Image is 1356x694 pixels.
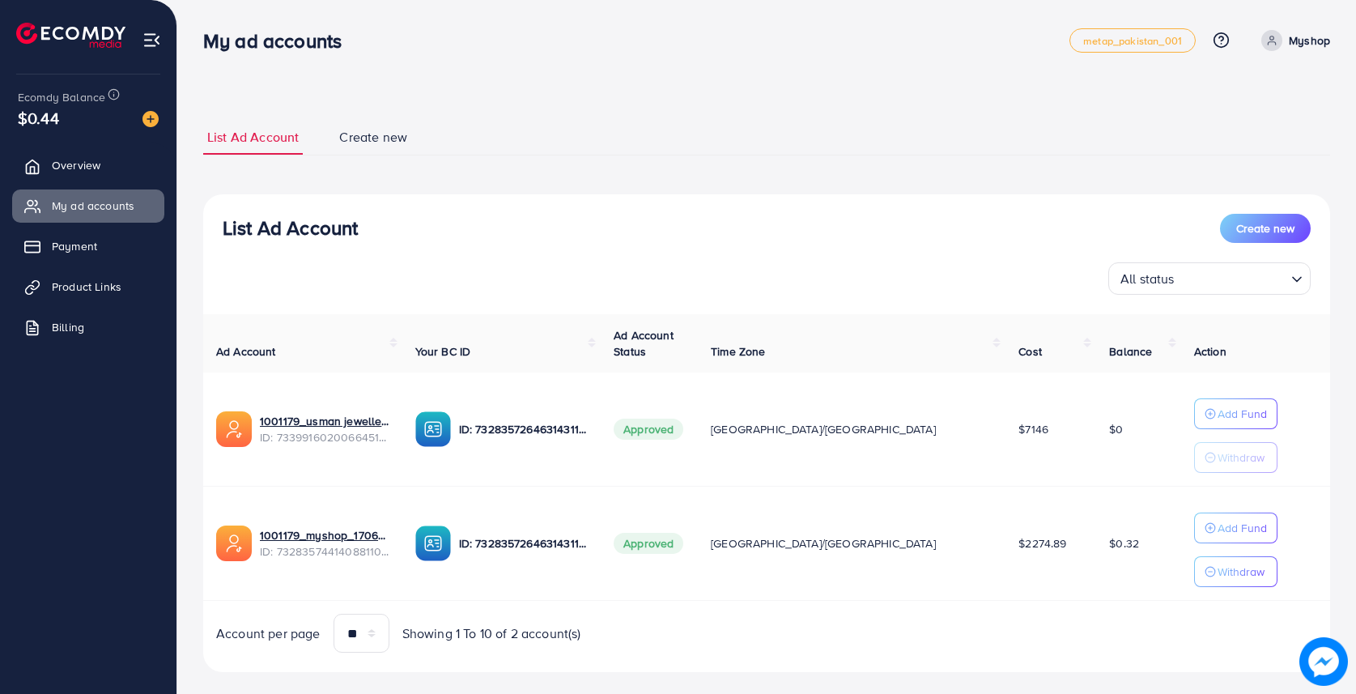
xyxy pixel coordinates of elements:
[415,343,471,360] span: Your BC ID
[260,543,389,560] span: ID: 7328357441408811010
[1069,28,1196,53] a: metap_pakistan_001
[216,624,321,643] span: Account per page
[1218,448,1265,467] p: Withdraw
[52,198,134,214] span: My ad accounts
[16,23,125,48] img: logo
[12,149,164,181] a: Overview
[1194,398,1277,429] button: Add Fund
[12,230,164,262] a: Payment
[1109,343,1152,360] span: Balance
[1018,535,1066,551] span: $2274.89
[711,343,765,360] span: Time Zone
[52,157,100,173] span: Overview
[18,89,105,105] span: Ecomdy Balance
[1236,220,1294,236] span: Create new
[711,535,936,551] span: [GEOGRAPHIC_DATA]/[GEOGRAPHIC_DATA]
[216,526,252,561] img: ic-ads-acc.e4c84228.svg
[339,128,407,147] span: Create new
[260,413,389,446] div: <span class='underline'>1001179_usman jewellers_1708957389577</span></br>7339916020066451458
[18,106,59,130] span: $0.44
[1194,343,1226,360] span: Action
[52,238,97,254] span: Payment
[1109,535,1139,551] span: $0.32
[1194,556,1277,587] button: Withdraw
[223,216,358,240] h3: List Ad Account
[1218,404,1267,424] p: Add Fund
[1194,442,1277,473] button: Withdraw
[1109,421,1123,437] span: $0
[415,411,451,447] img: ic-ba-acc.ded83a64.svg
[1299,637,1348,686] img: image
[207,128,299,147] span: List Ad Account
[12,270,164,303] a: Product Links
[614,533,683,554] span: Approved
[1289,31,1330,50] p: Myshop
[459,534,589,553] p: ID: 7328357264631431170
[216,411,252,447] img: ic-ads-acc.e4c84228.svg
[216,343,276,360] span: Ad Account
[142,111,159,127] img: image
[12,311,164,343] a: Billing
[1108,262,1311,295] div: Search for option
[260,527,389,560] div: <span class='underline'>1001179_myshop_1706266196050</span></br>7328357441408811010
[1218,562,1265,581] p: Withdraw
[614,327,674,360] span: Ad Account Status
[1117,267,1178,291] span: All status
[1180,264,1285,291] input: Search for option
[260,413,389,429] a: 1001179_usman jewellers_1708957389577
[1194,513,1277,543] button: Add Fund
[1083,36,1182,46] span: metap_pakistan_001
[1018,421,1048,437] span: $7146
[260,429,389,445] span: ID: 7339916020066451458
[142,31,161,49] img: menu
[614,419,683,440] span: Approved
[402,624,581,643] span: Showing 1 To 10 of 2 account(s)
[1018,343,1042,360] span: Cost
[415,526,451,561] img: ic-ba-acc.ded83a64.svg
[52,319,84,335] span: Billing
[1220,214,1311,243] button: Create new
[203,29,355,53] h3: My ad accounts
[1218,518,1267,538] p: Add Fund
[52,279,121,295] span: Product Links
[459,419,589,439] p: ID: 7328357264631431170
[12,189,164,222] a: My ad accounts
[711,421,936,437] span: [GEOGRAPHIC_DATA]/[GEOGRAPHIC_DATA]
[1255,30,1330,51] a: Myshop
[260,527,389,543] a: 1001179_myshop_1706266196050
